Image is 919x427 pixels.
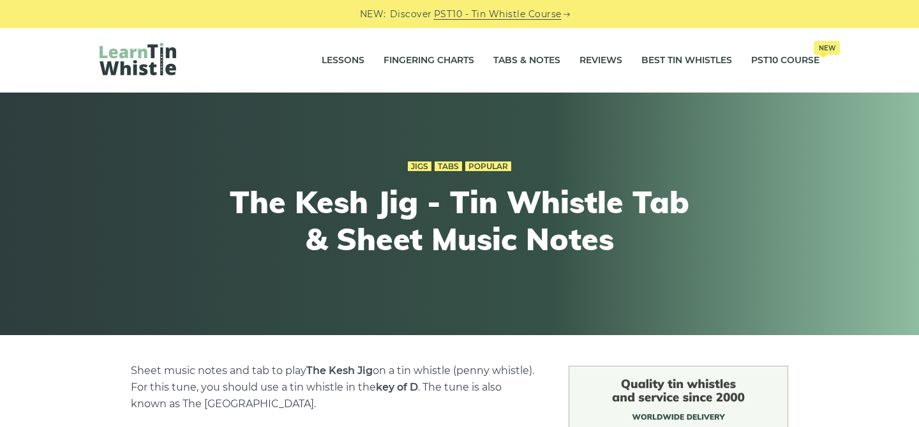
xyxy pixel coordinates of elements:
[306,364,373,377] strong: The Kesh Jig
[493,45,560,77] a: Tabs & Notes
[131,363,538,412] p: Sheet music notes and tab to play on a tin whistle (penny whistle). For this tune, you should use...
[435,161,462,172] a: Tabs
[579,45,622,77] a: Reviews
[465,161,511,172] a: Popular
[100,43,176,75] img: LearnTinWhistle.com
[751,45,819,77] a: PST10 CourseNew
[641,45,732,77] a: Best Tin Whistles
[384,45,474,77] a: Fingering Charts
[376,381,418,393] strong: key of D
[408,161,431,172] a: Jigs
[225,184,694,257] h1: The Kesh Jig - Tin Whistle Tab & Sheet Music Notes
[322,45,364,77] a: Lessons
[814,41,840,55] span: New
